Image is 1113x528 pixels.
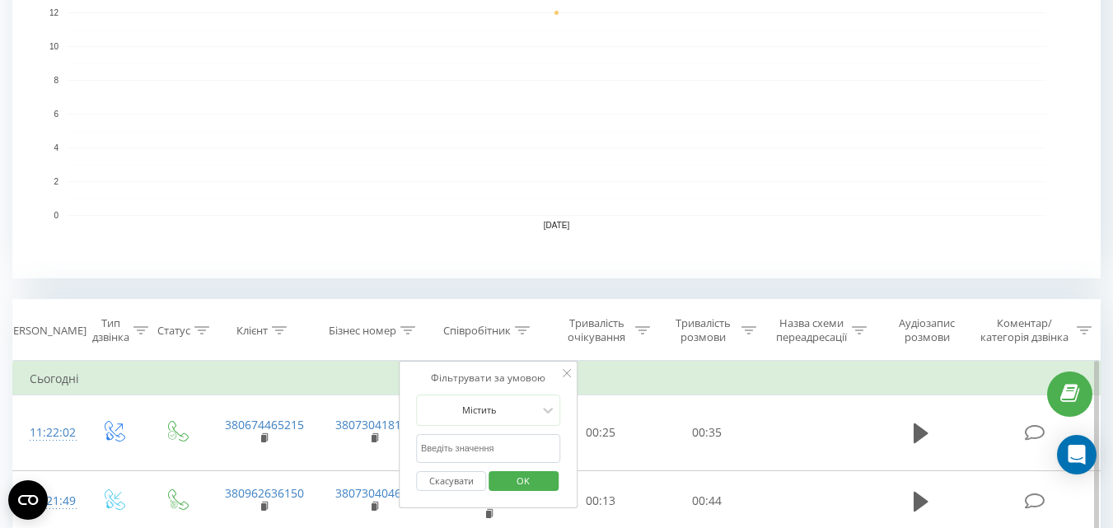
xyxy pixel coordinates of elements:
[13,362,1101,395] td: Сьогодні
[1057,435,1097,474] div: Open Intercom Messenger
[654,395,760,471] td: 00:35
[976,316,1073,344] div: Коментар/категорія дзвінка
[157,324,190,338] div: Статус
[563,316,631,344] div: Тривалість очікування
[54,143,58,152] text: 4
[225,417,304,432] a: 380674465215
[669,316,737,344] div: Тривалість розмови
[92,316,129,344] div: Тип дзвінка
[54,211,58,220] text: 0
[30,417,64,449] div: 11:22:02
[544,221,570,230] text: [DATE]
[54,76,58,85] text: 8
[236,324,268,338] div: Клієнт
[30,485,64,517] div: 11:21:49
[54,110,58,119] text: 6
[49,42,59,51] text: 10
[416,471,486,492] button: Скасувати
[416,434,561,463] input: Введіть значення
[500,468,546,493] span: OK
[329,324,396,338] div: Бізнес номер
[443,324,511,338] div: Співробітник
[548,395,654,471] td: 00:25
[54,177,58,186] text: 2
[335,485,414,501] a: 380730404637
[416,370,561,386] div: Фільтрувати за умовою
[225,485,304,501] a: 380962636150
[49,8,59,17] text: 12
[775,316,848,344] div: Назва схеми переадресації
[335,417,414,432] a: 380730418176
[8,480,48,520] button: Open CMP widget
[489,471,559,492] button: OK
[3,324,87,338] div: [PERSON_NAME]
[886,316,969,344] div: Аудіозапис розмови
